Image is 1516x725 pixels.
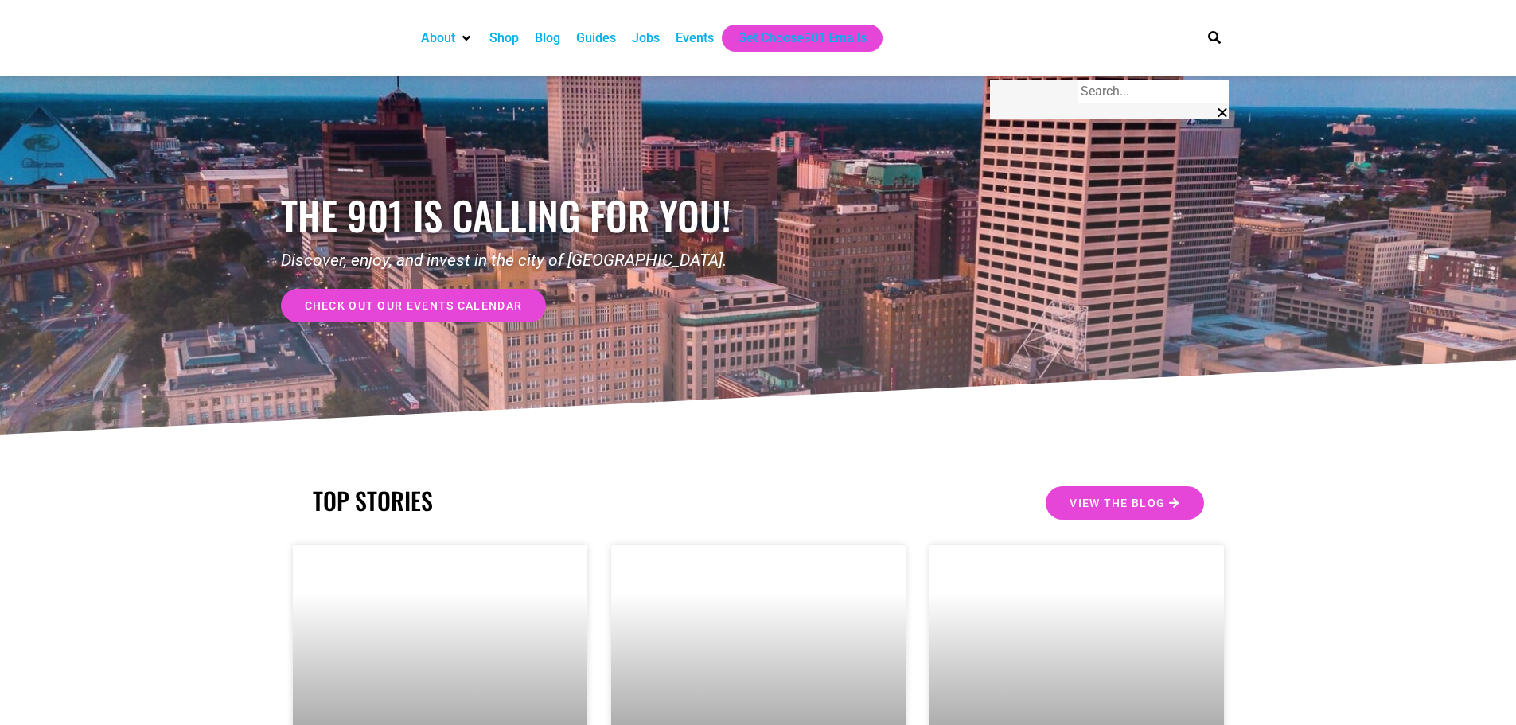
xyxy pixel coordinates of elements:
[1078,80,1229,103] input: Search...
[738,29,867,48] a: Get Choose901 Emails
[305,300,523,311] span: check out our events calendar
[281,289,547,322] a: check out our events calendar
[281,192,758,239] h1: the 901 is calling for you!
[1070,497,1165,509] span: View the Blog
[313,486,750,515] h2: TOP STORIES
[632,29,660,48] a: Jobs
[990,103,1229,123] div: Close this search box.
[676,29,714,48] a: Events
[413,25,1174,52] nav: Main nav
[489,29,519,48] a: Shop
[413,25,481,52] div: About
[535,29,560,48] a: Blog
[1046,486,1203,520] a: View the Blog
[576,29,616,48] a: Guides
[281,248,758,274] p: Discover, enjoy, and invest in the city of [GEOGRAPHIC_DATA].
[421,29,455,48] a: About
[1189,29,1221,48] div: Search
